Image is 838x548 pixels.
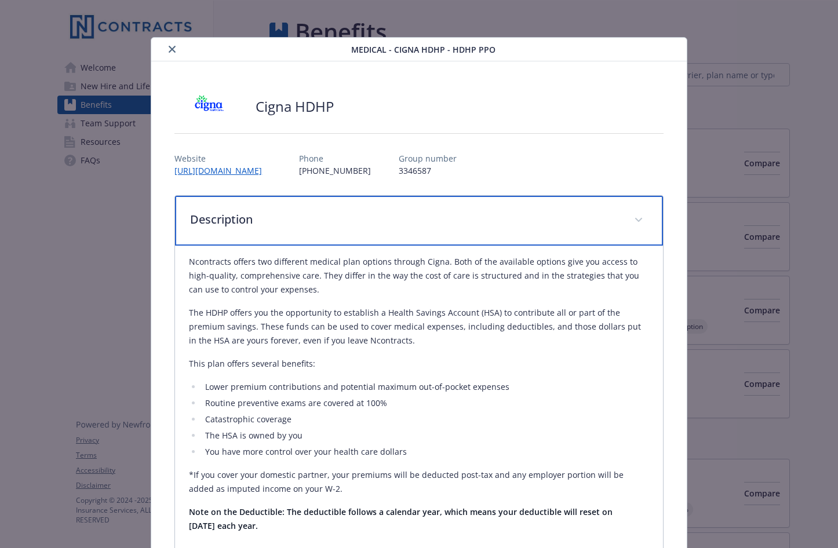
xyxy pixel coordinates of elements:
[202,445,648,459] li: You have more control over your health care dollars
[202,429,648,443] li: The HSA is owned by you
[399,152,457,165] p: Group number
[256,97,334,116] h2: Cigna HDHP
[202,412,648,426] li: Catastrophic coverage
[189,357,648,371] p: This plan offers several benefits:
[174,89,244,124] img: CIGNA
[189,468,648,496] p: *If you cover your domestic partner, your premiums will be deducted post-tax and any employer por...
[165,42,179,56] button: close
[174,165,271,176] a: [URL][DOMAIN_NAME]
[351,43,495,56] span: Medical - Cigna HDHP - HDHP PPO
[190,211,620,228] p: Description
[202,396,648,410] li: Routine preventive exams are covered at 100%
[399,165,457,177] p: 3346587
[175,196,662,246] div: Description
[299,152,371,165] p: Phone
[202,380,648,394] li: Lower premium contributions and potential maximum out-of-pocket expenses
[189,306,648,348] p: The HDHP offers you the opportunity to establish a Health Savings Account (HSA) to contribute all...
[189,506,613,531] strong: Note on the Deductible: The deductible follows a calendar year, which means your deductible will ...
[299,165,371,177] p: [PHONE_NUMBER]
[189,255,648,297] p: Ncontracts offers two different medical plan options through Cigna. Both of the available options...
[174,152,271,165] p: Website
